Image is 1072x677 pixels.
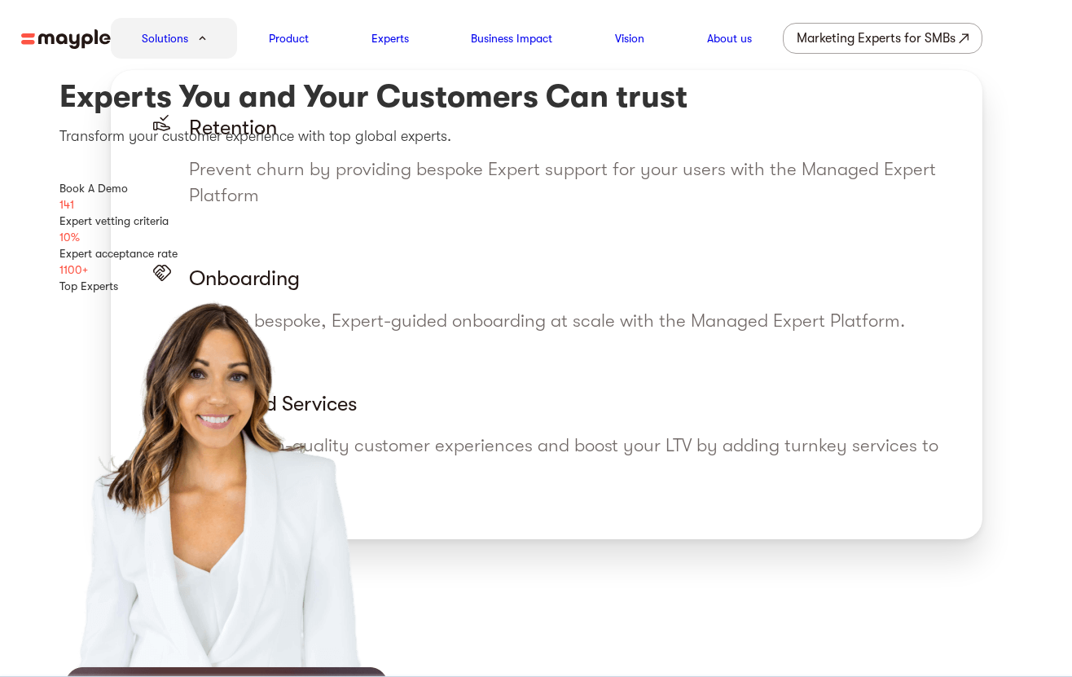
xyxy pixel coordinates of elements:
[142,29,188,48] a: Solutions
[707,29,752,48] a: About us
[199,36,206,41] img: arrow-down
[783,23,982,54] a: Marketing Experts for SMBs
[21,29,111,50] img: mayple-logo
[991,599,1072,677] iframe: Chat Widget
[59,245,1013,262] div: Expert acceptance rate
[371,29,409,48] a: Experts
[615,29,644,48] a: Vision
[797,27,956,50] div: Marketing Experts for SMBs
[59,180,1013,196] div: Book A Demo
[59,125,1013,147] p: Transform your customer experience with top global experts.
[59,229,1013,245] div: 10%
[471,29,552,48] a: Business Impact
[59,278,1013,294] div: Top Experts
[269,29,309,48] a: Product
[59,262,1013,278] div: 1100+
[59,196,1013,213] div: 141
[59,77,1013,116] h1: Experts You and Your Customers Can trust
[59,213,1013,229] div: Expert vetting criteria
